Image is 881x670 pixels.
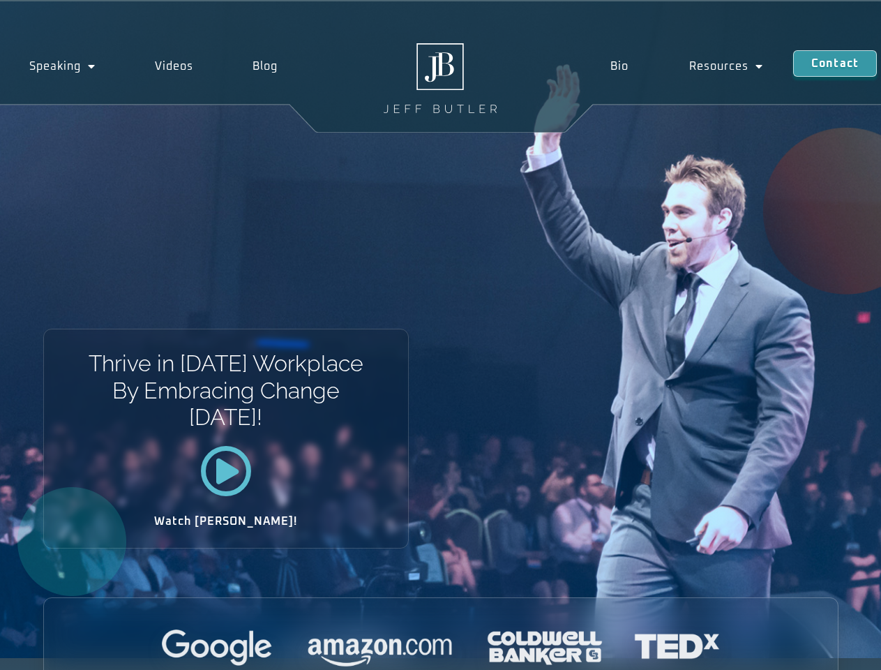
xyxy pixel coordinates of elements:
a: Videos [126,50,223,82]
span: Contact [811,58,859,69]
a: Resources [659,50,793,82]
a: Contact [793,50,877,77]
h1: Thrive in [DATE] Workplace By Embracing Change [DATE]! [87,350,364,431]
a: Bio [580,50,658,82]
a: Blog [223,50,307,82]
nav: Menu [580,50,792,82]
h2: Watch [PERSON_NAME]! [93,516,359,527]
